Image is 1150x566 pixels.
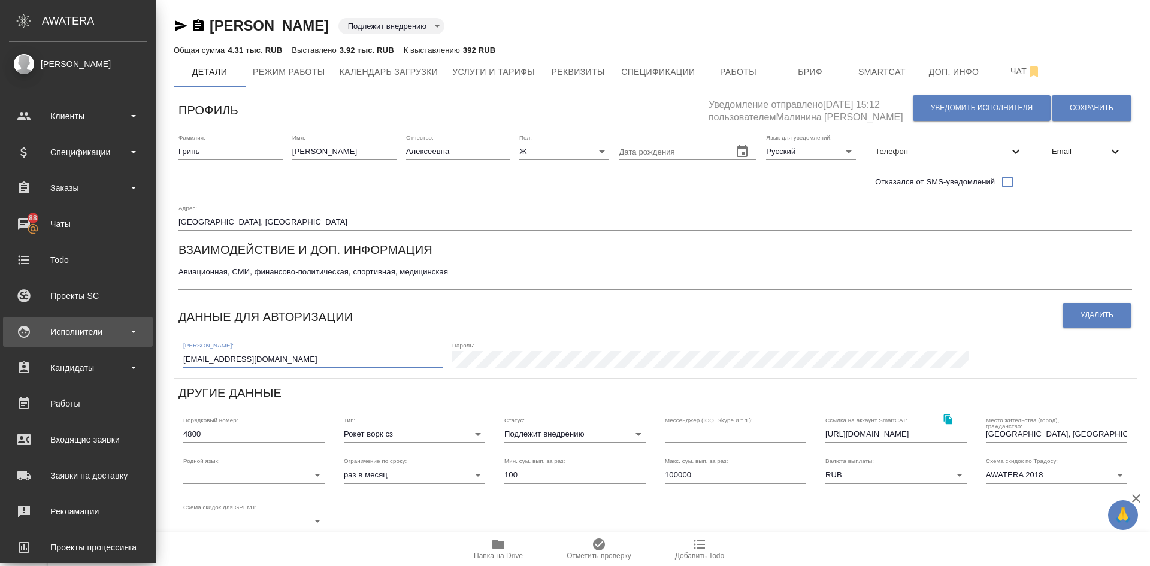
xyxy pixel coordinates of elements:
span: Отметить проверку [567,552,631,560]
div: Работы [9,395,147,413]
button: Добавить Todo [649,532,750,566]
span: 88 [22,212,44,224]
h5: Уведомление отправлено [DATE] 15:12 пользователем Малинина [PERSON_NAME] [709,92,912,124]
label: Место жительства (город), гражданство: [986,417,1092,429]
label: Статус: [504,417,525,423]
label: Фамилия: [178,134,205,140]
label: Ограничение по сроку: [344,458,407,464]
label: Мессенджер (ICQ, Skype и т.п.): [665,417,753,423]
label: Мин. сум. вып. за раз: [504,458,565,464]
h6: Профиль [178,101,238,120]
a: [PERSON_NAME] [210,17,329,34]
span: Доп. инфо [925,65,983,80]
button: Папка на Drive [448,532,549,566]
h6: Взаимодействие и доп. информация [178,240,432,259]
label: Ссылка на аккаунт SmartCAT: [825,417,907,423]
div: RUB [825,467,967,483]
label: Макс. сум. вып. за раз: [665,458,728,464]
a: Todo [3,245,153,275]
div: Исполнители [9,323,147,341]
div: Рокет ворк сз [344,426,485,443]
span: Smartcat [854,65,911,80]
div: Клиенты [9,107,147,125]
button: Отметить проверку [549,532,649,566]
div: Заказы [9,179,147,197]
span: Уведомить исполнителя [931,103,1033,113]
button: Сохранить [1052,95,1131,121]
a: Рекламации [3,497,153,526]
span: Отказался от SMS-уведомлений [875,176,995,188]
a: Входящие заявки [3,425,153,455]
span: Удалить [1081,310,1113,320]
div: Спецификации [9,143,147,161]
span: Сохранить [1070,103,1113,113]
div: [PERSON_NAME] [9,57,147,71]
label: Порядковый номер: [183,417,238,423]
div: Подлежит внедрению [504,426,646,443]
div: Русский [766,143,856,160]
a: Проекты SC [3,281,153,311]
div: Заявки на доставку [9,467,147,485]
p: 4.31 тыс. RUB [228,46,282,55]
button: Удалить [1063,303,1131,328]
div: Подлежит внедрению [338,18,444,34]
button: Уведомить исполнителя [913,95,1051,121]
span: Работы [710,65,767,80]
div: Входящие заявки [9,431,147,449]
label: Валюта выплаты: [825,458,874,464]
svg: Отписаться [1027,65,1041,79]
label: Пол: [519,134,532,140]
label: Отчество: [406,134,434,140]
label: Схема скидок для GPEMT: [183,504,257,510]
button: Скопировать ссылку [191,19,205,33]
div: AWATERA 2018 [986,467,1127,483]
span: Спецификации [621,65,695,80]
label: Тип: [344,417,355,423]
h6: Данные для авторизации [178,307,353,326]
button: Подлежит внедрению [344,21,430,31]
button: 🙏 [1108,500,1138,530]
span: Чат [997,64,1055,79]
span: Реквизиты [549,65,607,80]
span: 🙏 [1113,503,1133,528]
div: Телефон [865,138,1033,165]
p: К выставлению [404,46,463,55]
label: Адрес: [178,205,197,211]
div: Проекты SC [9,287,147,305]
div: Ж [519,143,609,160]
label: Родной язык: [183,458,220,464]
div: Рекламации [9,503,147,520]
span: Услуги и тарифы [452,65,535,80]
div: Todo [9,251,147,269]
span: Email [1052,146,1108,158]
div: Email [1042,138,1132,165]
span: Телефон [875,146,1009,158]
span: Режим работы [253,65,325,80]
label: Пароль: [452,343,474,349]
button: Скопировать ссылку [936,407,960,432]
label: Имя: [292,134,305,140]
label: [PERSON_NAME]: [183,343,234,349]
p: 392 RUB [463,46,495,55]
span: Календарь загрузки [340,65,438,80]
label: Схема скидок по Традосу: [986,458,1058,464]
div: Кандидаты [9,359,147,377]
div: Проекты процессинга [9,538,147,556]
div: раз в месяц [344,467,485,483]
div: Чаты [9,215,147,233]
textarea: Авиационная, СМИ, финансово-политическая, спортивная, медицинская [178,267,1132,286]
a: Работы [3,389,153,419]
p: Выставлено [292,46,340,55]
span: Детали [181,65,238,80]
h6: Другие данные [178,383,282,402]
a: 88Чаты [3,209,153,239]
span: Бриф [782,65,839,80]
div: AWATERA [42,9,156,33]
label: Язык для уведомлений: [766,134,832,140]
p: Общая сумма [174,46,228,55]
span: Папка на Drive [474,552,523,560]
a: Проекты процессинга [3,532,153,562]
span: Добавить Todo [675,552,724,560]
p: 3.92 тыс. RUB [340,46,394,55]
button: Скопировать ссылку для ЯМессенджера [174,19,188,33]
